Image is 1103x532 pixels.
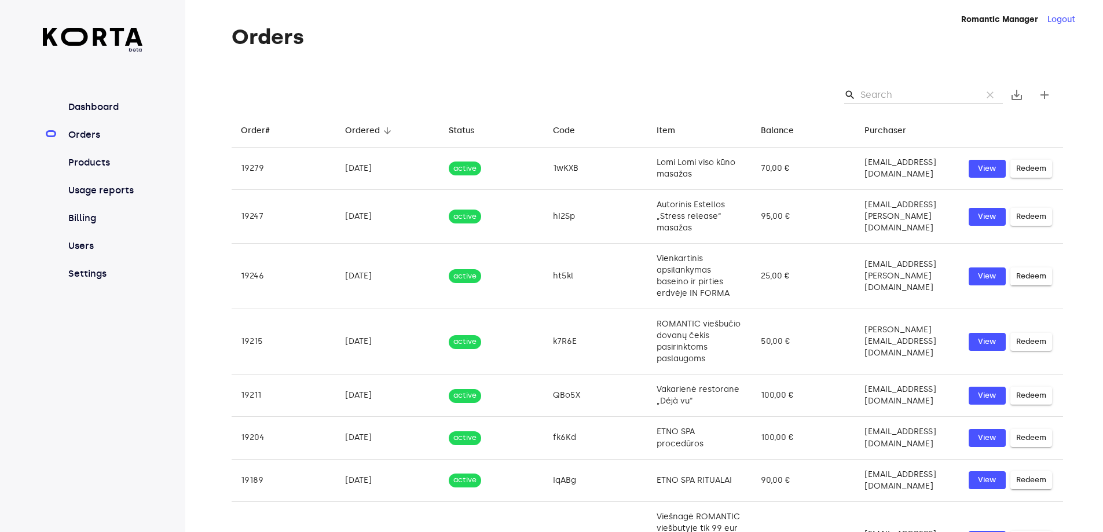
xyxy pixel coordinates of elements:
[974,431,1000,445] span: View
[855,309,959,375] td: [PERSON_NAME][EMAIL_ADDRESS][DOMAIN_NAME]
[449,336,481,347] span: active
[974,389,1000,402] span: View
[382,126,393,136] span: arrow_downward
[974,210,1000,223] span: View
[336,244,440,309] td: [DATE]
[1003,81,1031,109] button: Export
[855,190,959,244] td: [EMAIL_ADDRESS][PERSON_NAME][DOMAIN_NAME]
[752,375,856,417] td: 100,00 €
[336,375,440,417] td: [DATE]
[1016,474,1046,487] span: Redeem
[647,375,752,417] td: Vakarienė restorane „Déjà vu“
[449,163,481,174] span: active
[544,309,648,375] td: k7R6E
[232,244,336,309] td: 19246
[657,124,690,138] span: Item
[1016,270,1046,283] span: Redeem
[345,124,395,138] span: Ordered
[449,432,481,443] span: active
[752,190,856,244] td: 95,00 €
[336,309,440,375] td: [DATE]
[752,148,856,190] td: 70,00 €
[752,459,856,501] td: 90,00 €
[1010,208,1052,226] button: Redeem
[1010,333,1052,351] button: Redeem
[43,28,143,54] a: beta
[232,459,336,501] td: 19189
[1010,160,1052,178] button: Redeem
[232,148,336,190] td: 19279
[969,333,1006,351] button: View
[66,211,143,225] a: Billing
[855,459,959,501] td: [EMAIL_ADDRESS][DOMAIN_NAME]
[544,190,648,244] td: hI2Sp
[1010,471,1052,489] button: Redeem
[761,124,794,138] div: Balance
[1016,162,1046,175] span: Redeem
[232,309,336,375] td: 19215
[1016,431,1046,445] span: Redeem
[647,148,752,190] td: Lomi Lomi viso kūno masažas
[855,417,959,459] td: [EMAIL_ADDRESS][DOMAIN_NAME]
[752,417,856,459] td: 100,00 €
[449,124,474,138] div: Status
[1047,14,1075,25] button: Logout
[1016,210,1046,223] span: Redeem
[969,267,1006,285] button: View
[66,267,143,281] a: Settings
[647,309,752,375] td: ROMANTIC viešbučio dovanų čekis pasirinktoms paslaugoms
[657,124,675,138] div: Item
[647,190,752,244] td: Autorinis Estellos „Stress release“ masažas
[232,417,336,459] td: 19204
[66,100,143,114] a: Dashboard
[974,162,1000,175] span: View
[1016,389,1046,402] span: Redeem
[844,89,856,101] span: Search
[336,459,440,501] td: [DATE]
[1031,81,1058,109] button: Create new gift card
[1010,88,1024,102] span: save_alt
[66,239,143,253] a: Users
[969,208,1006,226] a: View
[855,244,959,309] td: [EMAIL_ADDRESS][PERSON_NAME][DOMAIN_NAME]
[43,46,143,54] span: beta
[961,14,1038,24] strong: Romantic Manager
[647,244,752,309] td: Vienkartinis apsilankymas baseino ir pirties erdvėje IN FORMA
[974,335,1000,348] span: View
[553,124,575,138] div: Code
[974,474,1000,487] span: View
[969,471,1006,489] button: View
[761,124,809,138] span: Balance
[969,429,1006,447] button: View
[1010,387,1052,405] button: Redeem
[553,124,590,138] span: Code
[66,128,143,142] a: Orders
[232,25,1063,49] h1: Orders
[1010,267,1052,285] button: Redeem
[449,390,481,401] span: active
[232,190,336,244] td: 19247
[974,270,1000,283] span: View
[969,160,1006,178] button: View
[66,184,143,197] a: Usage reports
[345,124,380,138] div: Ordered
[449,271,481,282] span: active
[449,475,481,486] span: active
[544,375,648,417] td: QBo5X
[855,148,959,190] td: [EMAIL_ADDRESS][DOMAIN_NAME]
[336,417,440,459] td: [DATE]
[1038,88,1051,102] span: add
[1016,335,1046,348] span: Redeem
[241,124,285,138] span: Order#
[449,124,489,138] span: Status
[752,244,856,309] td: 25,00 €
[336,148,440,190] td: [DATE]
[969,387,1006,405] button: View
[43,28,143,46] img: Korta
[544,417,648,459] td: fk6Kd
[66,156,143,170] a: Products
[864,124,906,138] div: Purchaser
